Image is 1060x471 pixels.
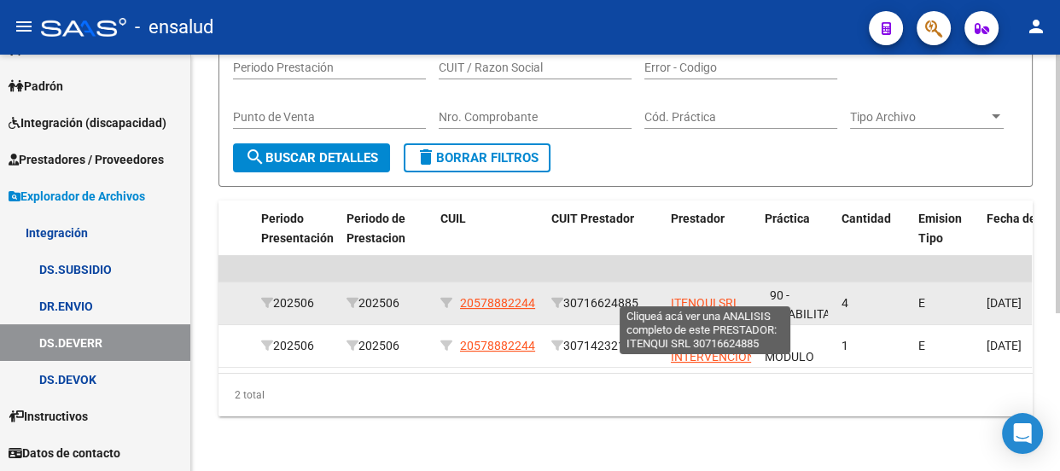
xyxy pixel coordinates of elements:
span: Práctica [765,212,810,225]
mat-icon: person [1026,16,1046,37]
datatable-header-cell: Emision Tipo [911,201,980,257]
div: 202506 [261,294,333,313]
span: E [918,339,925,352]
datatable-header-cell: Prestador [664,201,758,257]
span: Datos de contacto [9,444,120,462]
span: ITENQUI SRL [671,296,740,310]
span: Prestadores / Proveedores [9,150,164,169]
span: Buscar Detalles [245,150,378,166]
mat-icon: menu [14,16,34,37]
span: E [918,296,925,310]
span: 4 [842,296,848,310]
span: CUIL [440,212,466,225]
div: Open Intercom Messenger [1002,413,1043,454]
span: Cantidad [842,212,891,225]
div: 202506 [347,336,427,356]
mat-icon: delete [416,147,436,167]
span: 20578882244 [460,296,535,310]
div: 30714232122 [551,336,657,356]
span: Prestador [671,212,725,225]
span: Integración (discapacidad) [9,113,166,132]
mat-icon: search [245,147,265,167]
datatable-header-cell: CUIL [434,201,545,257]
span: [DATE] [987,296,1022,310]
div: 202506 [347,294,427,313]
span: CUIT Prestador [551,212,634,225]
span: Periodo de Prestacion [347,212,405,245]
span: Instructivos [9,407,88,426]
datatable-header-cell: Periodo Presentación [254,201,340,257]
datatable-header-cell: Periodo de Prestacion [340,201,434,257]
span: Borrar Filtros [416,150,539,166]
datatable-header-cell: Cantidad [835,201,911,257]
datatable-header-cell: CUIT Prestador [545,201,664,257]
datatable-header-cell: Práctica [758,201,835,257]
span: - ensalud [135,9,213,46]
div: 202506 [261,336,333,356]
span: Explorador de Archivos [9,187,145,206]
div: 2 total [218,374,1033,416]
button: Borrar Filtros [404,143,550,172]
span: Emision Tipo [918,212,962,245]
span: 1 [842,339,848,352]
span: 20578882244 [460,339,535,352]
div: 30716624885 [551,294,657,313]
span: Periodo Presentación [261,212,334,245]
span: GSA INTERVENCION PSICOEDUCATIVA S.A. [671,331,766,403]
span: [DATE] [987,339,1022,352]
span: Tipo Archivo [850,110,988,125]
span: Padrón [9,77,63,96]
button: Buscar Detalles [233,143,390,172]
